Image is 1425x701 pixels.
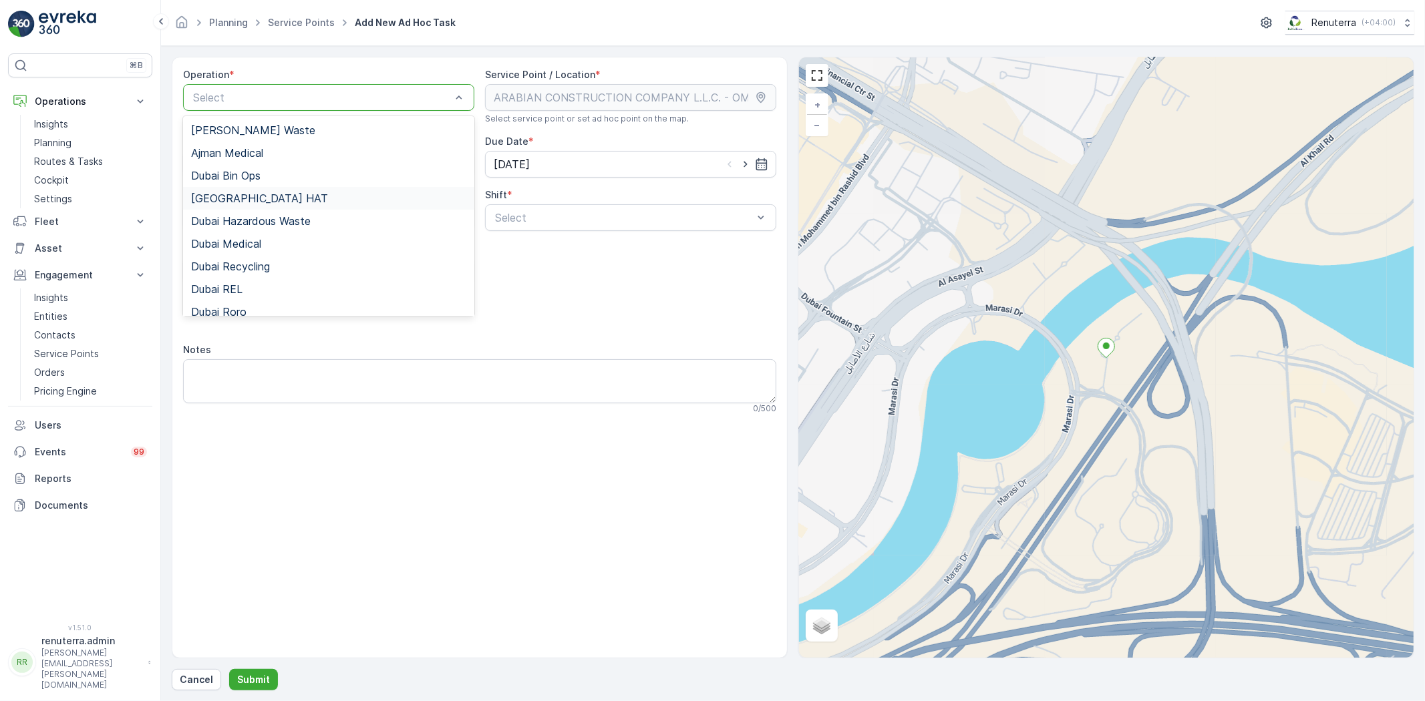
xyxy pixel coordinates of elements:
[29,190,152,208] a: Settings
[485,69,595,80] label: Service Point / Location
[8,208,152,235] button: Fleet
[495,210,753,226] p: Select
[191,283,243,295] span: Dubai REL
[1285,11,1414,35] button: Renuterra(+04:00)
[8,88,152,115] button: Operations
[191,238,261,250] span: Dubai Medical
[29,115,152,134] a: Insights
[180,673,213,686] p: Cancel
[29,288,152,307] a: Insights
[34,174,69,187] p: Cockpit
[39,11,96,37] img: logo_light-DOdMpM7g.png
[485,84,776,111] input: ARABIAN CONSTRUCTION COMPANY L.L.C. - OMNIYAT | Business Bay
[485,189,507,200] label: Shift
[191,192,328,204] span: [GEOGRAPHIC_DATA] HAT
[8,465,152,492] a: Reports
[807,115,827,135] a: Zoom Out
[183,69,229,80] label: Operation
[34,291,68,304] p: Insights
[34,192,72,206] p: Settings
[35,499,147,512] p: Documents
[753,403,776,414] p: 0 / 500
[29,134,152,152] a: Planning
[183,344,211,355] label: Notes
[229,669,278,690] button: Submit
[29,171,152,190] a: Cockpit
[191,215,311,227] span: Dubai Hazardous Waste
[35,268,126,282] p: Engagement
[191,260,270,272] span: Dubai Recycling
[191,124,315,136] span: [PERSON_NAME] Waste
[35,445,123,459] p: Events
[8,492,152,519] a: Documents
[8,412,152,439] a: Users
[34,310,67,323] p: Entities
[8,634,152,690] button: RRrenuterra.admin[PERSON_NAME][EMAIL_ADDRESS][PERSON_NAME][DOMAIN_NAME]
[1311,16,1356,29] p: Renuterra
[29,363,152,382] a: Orders
[29,326,152,344] a: Contacts
[34,328,75,342] p: Contacts
[134,447,144,457] p: 99
[34,136,71,150] p: Planning
[35,472,147,485] p: Reports
[8,262,152,288] button: Engagement
[8,11,35,37] img: logo
[35,215,126,228] p: Fleet
[807,95,827,115] a: Zoom In
[29,152,152,171] a: Routes & Tasks
[814,119,821,130] span: −
[814,99,820,110] span: +
[209,17,248,28] a: Planning
[41,634,142,648] p: renuterra.admin
[34,118,68,131] p: Insights
[485,151,776,178] input: dd/mm/yyyy
[35,419,147,432] p: Users
[807,611,836,640] a: Layers
[191,170,261,182] span: Dubai Bin Ops
[191,147,263,159] span: Ajman Medical
[1285,15,1306,30] img: Screenshot_2024-07-26_at_13.33.01.png
[807,65,827,85] a: View Fullscreen
[1362,17,1396,28] p: ( +04:00 )
[352,16,458,29] span: Add New Ad Hoc Task
[130,60,143,71] p: ⌘B
[8,235,152,262] button: Asset
[174,20,189,31] a: Homepage
[11,652,33,673] div: RR
[35,95,126,108] p: Operations
[34,385,97,398] p: Pricing Engine
[34,366,65,379] p: Orders
[485,113,689,124] span: Select service point or set ad hoc point on the map.
[193,89,451,105] p: Select
[34,155,103,168] p: Routes & Tasks
[485,136,528,147] label: Due Date
[172,669,221,690] button: Cancel
[268,17,335,28] a: Service Points
[29,344,152,363] a: Service Points
[29,382,152,401] a: Pricing Engine
[34,347,99,361] p: Service Points
[29,307,152,326] a: Entities
[237,673,270,686] p: Submit
[41,648,142,690] p: [PERSON_NAME][EMAIL_ADDRESS][PERSON_NAME][DOMAIN_NAME]
[8,439,152,465] a: Events99
[191,306,247,318] span: Dubai Roro
[8,624,152,632] span: v 1.51.0
[35,242,126,255] p: Asset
